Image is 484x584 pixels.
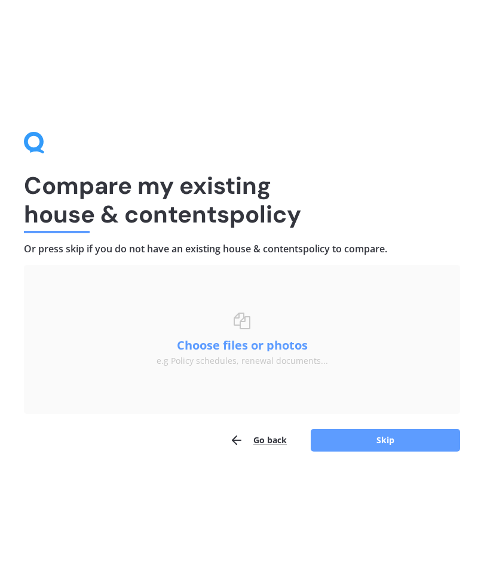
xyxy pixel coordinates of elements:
[157,356,328,366] div: e.g Policy schedules, renewal documents...
[24,243,460,255] h4: Or press skip if you do not have an existing house & contents policy to compare.
[229,428,287,452] button: Go back
[311,429,460,452] button: Skip
[24,171,460,228] h1: Compare my existing house & contents policy
[167,339,317,351] button: Choose files or photos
